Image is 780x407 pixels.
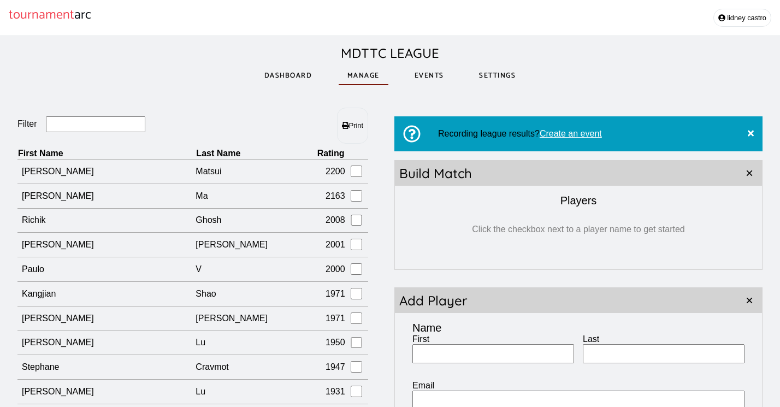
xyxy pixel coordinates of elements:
td: Cravmot [196,355,311,380]
div: Recording league results? [429,116,748,151]
a: MDTTC LEAGUE [341,45,439,61]
a: Dashboard [256,57,321,95]
td: [PERSON_NAME] [17,160,196,184]
td: [PERSON_NAME] [196,233,311,257]
td: Matsui [196,160,311,184]
td: [PERSON_NAME] [17,380,196,404]
td: Ma [196,184,311,208]
td: 1931 [311,380,345,404]
a: tournamentarc [9,4,91,26]
td: 2200 [311,160,345,184]
td: [PERSON_NAME] [17,306,196,331]
td: 2001 [311,233,345,257]
button: lidney castro [713,9,771,27]
a: Events [406,57,453,95]
h3: Add Player [395,288,472,313]
td: Richik [17,208,196,233]
td: [PERSON_NAME] [196,306,311,331]
td: Lu [196,331,311,355]
legend: Name [412,322,441,334]
h3: Build Match [395,161,476,186]
td: 1947 [311,355,345,380]
button: Create an event [540,129,602,139]
td: Ghosh [196,208,311,233]
td: Paulo [17,257,196,282]
a: Manage [339,57,388,95]
label: Last [583,334,744,344]
td: [PERSON_NAME] [17,184,196,208]
th: First Name [17,148,196,160]
td: V [196,257,311,282]
th: Rating [311,148,345,160]
td: 1971 [311,281,345,306]
td: 1971 [311,306,345,331]
legend: Players [560,194,597,207]
span: tournament [9,4,74,26]
td: Kangjian [17,281,196,306]
th: Last Name [196,148,311,160]
label: First [412,334,574,344]
td: 1950 [311,331,345,355]
td: Shao [196,281,311,306]
label: Filter [17,119,37,129]
td: [PERSON_NAME] [17,233,196,257]
button: × [737,288,762,313]
div: Click the checkbox next to a player name to get started [412,225,744,234]
button: × [737,161,762,186]
td: 2008 [311,208,345,233]
td: Stephane [17,355,196,380]
td: [PERSON_NAME] [17,331,196,355]
a: Settings [470,57,524,95]
a: Print [337,108,368,144]
td: Lu [196,380,311,404]
span: arc [74,4,91,26]
td: 2163 [311,184,345,208]
label: Email [412,381,744,391]
td: 2000 [311,257,345,282]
